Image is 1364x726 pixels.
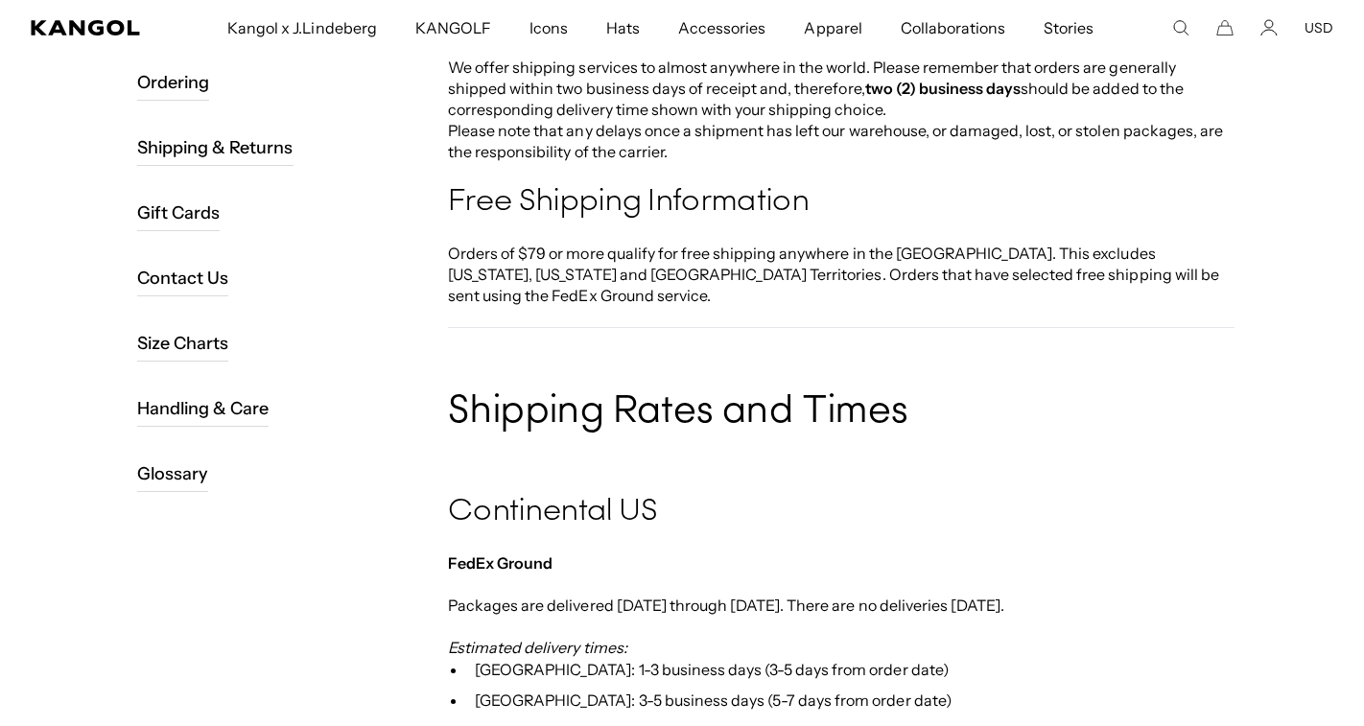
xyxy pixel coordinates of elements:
[448,493,1235,531] h4: Continental US
[865,79,1022,98] strong: two (2) business days
[1216,19,1234,36] button: Cart
[137,129,294,166] a: Shipping & Returns
[448,57,1235,162] p: We offer shipping services to almost anywhere in the world. Please remember that orders are gener...
[137,260,228,296] a: Contact Us
[448,243,1235,306] p: Orders of $79 or more qualify for free shipping anywhere in the [GEOGRAPHIC_DATA]. This excludes ...
[1305,19,1333,36] button: USD
[467,658,1235,681] li: [GEOGRAPHIC_DATA]: 1-3 business days (3-5 days from order date)
[1260,19,1278,36] a: Account
[467,689,1235,712] li: [GEOGRAPHIC_DATA]: 3-5 business days (5-7 days from order date)
[448,595,1235,616] p: Packages are delivered [DATE] through [DATE]. There are no deliveries [DATE].
[448,183,1235,222] h4: Free Shipping Information
[137,64,209,101] a: Ordering
[448,638,627,657] em: Estimated delivery times:
[448,391,1235,433] h3: Shipping Rates and Times
[137,325,228,362] a: Size Charts
[137,456,208,492] a: Glossary
[1172,19,1189,36] summary: Search here
[137,390,269,427] a: Handling & Care
[448,553,553,573] strong: FedEx Ground
[31,20,149,35] a: Kangol
[137,195,220,231] a: Gift Cards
